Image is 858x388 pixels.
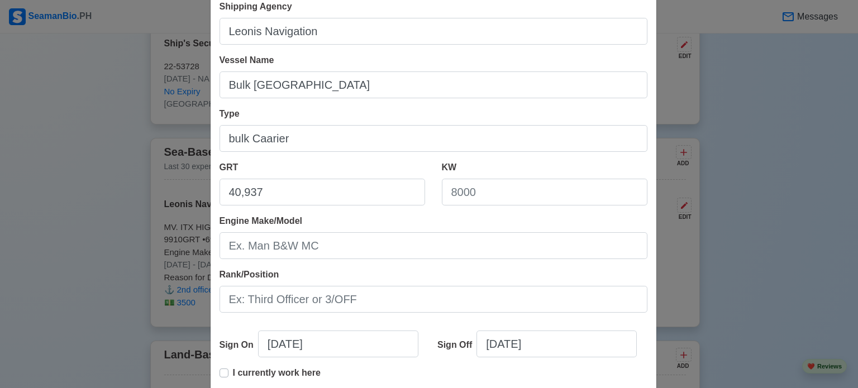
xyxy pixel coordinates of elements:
[220,109,240,118] span: Type
[220,179,425,205] input: 33922
[220,162,239,172] span: GRT
[220,270,279,279] span: Rank/Position
[220,71,647,98] input: Ex: Dolce Vita
[442,179,647,205] input: 8000
[220,2,292,11] span: Shipping Agency
[220,216,302,226] span: Engine Make/Model
[442,162,457,172] span: KW
[220,286,647,313] input: Ex: Third Officer or 3/OFF
[437,338,476,352] div: Sign Off
[220,18,647,45] input: Ex: Global Gateway
[220,338,258,352] div: Sign On
[220,55,274,65] span: Vessel Name
[220,232,647,259] input: Ex. Man B&W MC
[233,366,321,380] p: I currently work here
[220,125,647,152] input: Bulk, Container, etc.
